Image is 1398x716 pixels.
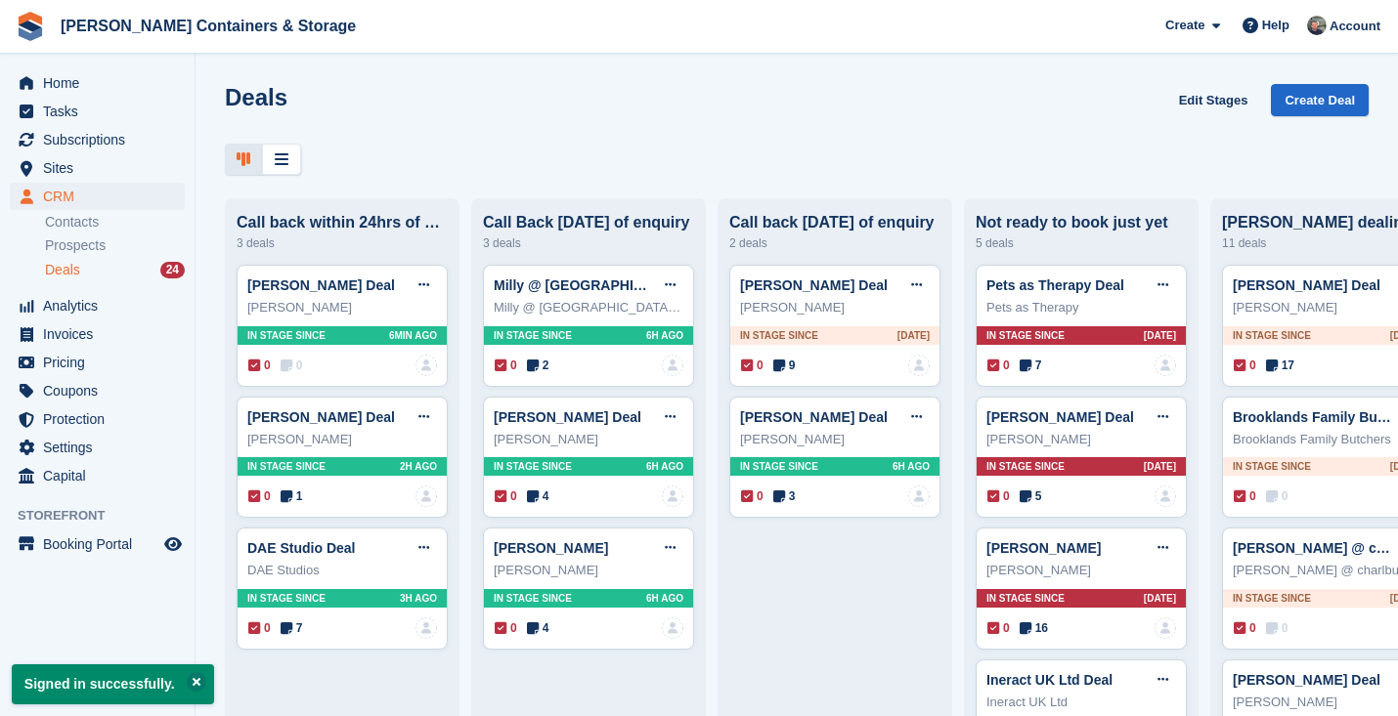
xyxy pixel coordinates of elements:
[248,487,271,505] span: 0
[1234,357,1256,374] span: 0
[494,298,683,317] div: Milly @ [GEOGRAPHIC_DATA] Coffee Roasters
[773,487,796,505] span: 3
[10,126,185,153] a: menu
[741,357,764,374] span: 0
[740,277,888,293] a: [PERSON_NAME] Deal
[773,357,796,374] span: 9
[1144,459,1176,474] span: [DATE]
[247,561,437,580] div: DAE Studios
[43,434,160,461] span: Settings
[986,693,1176,712] div: Ineract UK Ltd
[897,328,930,343] span: [DATE]
[986,672,1113,688] a: Ineract UK Ltd Deal
[893,459,930,474] span: 6H AGO
[43,320,160,348] span: Invoices
[10,462,185,489] a: menu
[248,619,271,637] span: 0
[43,154,160,182] span: Sites
[1155,485,1176,507] a: deal-assignee-blank
[729,214,940,232] div: Call back [DATE] of enquiry
[247,591,326,606] span: In stage since
[483,214,694,232] div: Call Back [DATE] of enquiry
[740,459,818,474] span: In stage since
[740,409,888,425] a: [PERSON_NAME] Deal
[740,298,930,317] div: [PERSON_NAME]
[45,236,106,255] span: Prospects
[10,349,185,376] a: menu
[43,462,160,489] span: Capital
[1155,617,1176,639] img: deal-assignee-blank
[662,485,683,507] a: deal-assignee-blank
[43,98,160,125] span: Tasks
[1144,591,1176,606] span: [DATE]
[494,277,833,293] a: Milly @ [GEOGRAPHIC_DATA] Coffee Roasters Deal
[1234,487,1256,505] span: 0
[43,183,160,210] span: CRM
[662,355,683,376] img: deal-assignee-blank
[415,355,437,376] img: deal-assignee-blank
[986,409,1134,425] a: [PERSON_NAME] Deal
[729,232,940,255] div: 2 deals
[415,617,437,639] img: deal-assignee-blank
[43,530,160,558] span: Booking Portal
[400,459,437,474] span: 2H AGO
[1233,672,1380,688] a: [PERSON_NAME] Deal
[987,357,1010,374] span: 0
[495,357,517,374] span: 0
[494,561,683,580] div: [PERSON_NAME]
[237,214,448,232] div: Call back within 24hrs of enquiry
[740,430,930,449] div: [PERSON_NAME]
[987,487,1010,505] span: 0
[247,298,437,317] div: [PERSON_NAME]
[494,430,683,449] div: [PERSON_NAME]
[1307,16,1327,35] img: Adam Greenhalgh
[986,591,1065,606] span: In stage since
[1233,459,1311,474] span: In stage since
[45,260,185,280] a: Deals 24
[527,619,549,637] span: 4
[986,540,1101,556] a: [PERSON_NAME]
[1165,16,1204,35] span: Create
[1020,487,1042,505] span: 5
[1144,328,1176,343] span: [DATE]
[986,459,1065,474] span: In stage since
[281,487,303,505] span: 1
[43,349,160,376] span: Pricing
[1271,84,1369,116] a: Create Deal
[494,409,641,425] a: [PERSON_NAME] Deal
[527,357,549,374] span: 2
[10,530,185,558] a: menu
[987,619,1010,637] span: 0
[45,235,185,256] a: Prospects
[389,328,437,343] span: 6MIN AGO
[908,485,930,507] img: deal-assignee-blank
[646,459,683,474] span: 6H AGO
[400,591,437,606] span: 3H AGO
[161,532,185,556] a: Preview store
[18,506,195,526] span: Storefront
[976,214,1187,232] div: Not ready to book just yet
[646,328,683,343] span: 6H AGO
[1233,277,1380,293] a: [PERSON_NAME] Deal
[415,485,437,507] img: deal-assignee-blank
[1266,619,1289,637] span: 0
[662,617,683,639] a: deal-assignee-blank
[1155,355,1176,376] a: deal-assignee-blank
[986,561,1176,580] div: [PERSON_NAME]
[986,430,1176,449] div: [PERSON_NAME]
[494,459,572,474] span: In stage since
[646,591,683,606] span: 6H AGO
[16,12,45,41] img: stora-icon-8386f47178a22dfd0bd8f6a31ec36ba5ce8667c1dd55bd0f319d3a0aa187defe.svg
[247,277,395,293] a: [PERSON_NAME] Deal
[237,232,448,255] div: 3 deals
[908,355,930,376] img: deal-assignee-blank
[53,10,364,42] a: [PERSON_NAME] Containers & Storage
[1262,16,1289,35] span: Help
[10,292,185,319] a: menu
[986,328,1065,343] span: In stage since
[1020,357,1042,374] span: 7
[12,664,214,704] p: Signed in successfully.
[247,540,355,556] a: DAE Studio Deal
